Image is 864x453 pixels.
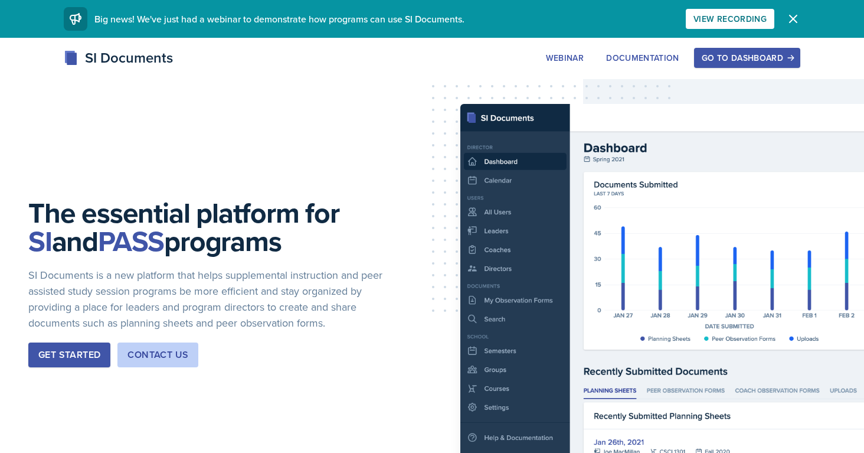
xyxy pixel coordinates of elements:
span: Big news! We've just had a webinar to demonstrate how programs can use SI Documents. [94,12,464,25]
button: View Recording [686,9,774,29]
button: Go to Dashboard [694,48,800,68]
div: View Recording [693,14,767,24]
div: Contact Us [127,348,188,362]
button: Contact Us [117,343,198,367]
div: Get Started [38,348,100,362]
button: Webinar [538,48,591,68]
div: Webinar [546,53,584,63]
div: Go to Dashboard [702,53,793,63]
div: Documentation [606,53,679,63]
button: Documentation [598,48,687,68]
button: Get Started [28,343,110,367]
div: SI Documents [64,47,173,69]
